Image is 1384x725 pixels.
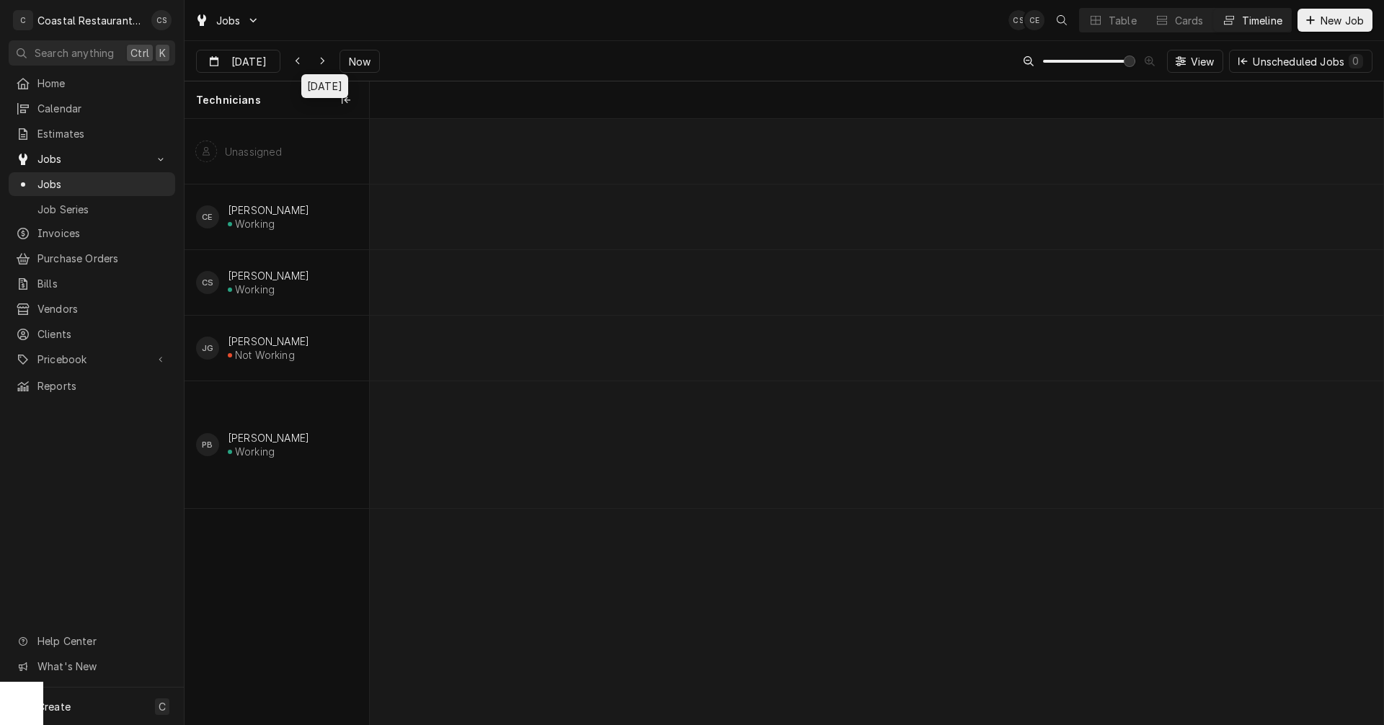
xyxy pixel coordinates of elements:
[235,349,295,361] div: Not Working
[1024,10,1044,30] div: CE
[151,10,172,30] div: CS
[196,271,219,294] div: Chris Sockriter's Avatar
[9,654,175,678] a: Go to What's New
[196,337,219,360] div: James Gatton's Avatar
[340,50,380,73] button: Now
[9,374,175,398] a: Reports
[37,202,168,217] span: Job Series
[1024,10,1044,30] div: Carlos Espin's Avatar
[37,276,168,291] span: Bills
[37,177,168,192] span: Jobs
[370,119,1383,724] div: normal
[1318,13,1367,28] span: New Job
[37,633,167,649] span: Help Center
[228,335,309,347] div: [PERSON_NAME]
[9,629,175,653] a: Go to Help Center
[9,246,175,270] a: Purchase Orders
[9,172,175,196] a: Jobs
[196,337,219,360] div: JG
[37,378,168,393] span: Reports
[225,146,283,158] div: Unassigned
[185,81,369,119] div: Technicians column. SPACE for context menu
[9,221,175,245] a: Invoices
[37,226,168,241] span: Invoices
[9,347,175,371] a: Go to Pricebook
[37,251,168,266] span: Purchase Orders
[1253,54,1363,69] div: Unscheduled Jobs
[235,283,275,295] div: Working
[9,97,175,120] a: Calendar
[228,432,309,444] div: [PERSON_NAME]
[346,54,373,69] span: Now
[1188,54,1217,69] span: View
[196,205,219,228] div: Carlos Espin's Avatar
[9,197,175,221] a: Job Series
[9,40,175,66] button: Search anythingCtrlK
[130,45,149,61] span: Ctrl
[196,271,219,294] div: CS
[9,71,175,95] a: Home
[35,45,114,61] span: Search anything
[196,433,219,456] div: Phill Blush's Avatar
[37,700,71,713] span: Create
[159,45,166,61] span: K
[13,10,33,30] div: C
[37,76,168,91] span: Home
[1229,50,1372,73] button: Unscheduled Jobs0
[1175,13,1204,28] div: Cards
[37,101,168,116] span: Calendar
[37,326,168,342] span: Clients
[37,126,168,141] span: Estimates
[9,272,175,295] a: Bills
[196,205,219,228] div: CE
[196,50,280,73] button: [DATE]
[1242,13,1282,28] div: Timeline
[235,218,275,230] div: Working
[37,659,167,674] span: What's New
[9,122,175,146] a: Estimates
[37,352,146,367] span: Pricebook
[159,699,166,714] span: C
[37,151,146,166] span: Jobs
[9,322,175,346] a: Clients
[1008,10,1029,30] div: Chris Sockriter's Avatar
[189,9,265,32] a: Go to Jobs
[1109,13,1137,28] div: Table
[1008,10,1029,30] div: CS
[1297,9,1372,32] button: New Job
[1167,50,1224,73] button: View
[216,13,241,28] span: Jobs
[196,93,261,107] span: Technicians
[228,204,309,216] div: [PERSON_NAME]
[151,10,172,30] div: Chris Sockriter's Avatar
[235,445,275,458] div: Working
[185,119,369,724] div: left
[9,147,175,171] a: Go to Jobs
[1352,53,1360,68] div: 0
[301,74,348,98] div: [DATE]
[9,297,175,321] a: Vendors
[196,433,219,456] div: PB
[37,13,143,28] div: Coastal Restaurant Repair
[37,301,168,316] span: Vendors
[1050,9,1073,32] button: Open search
[228,270,309,282] div: [PERSON_NAME]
